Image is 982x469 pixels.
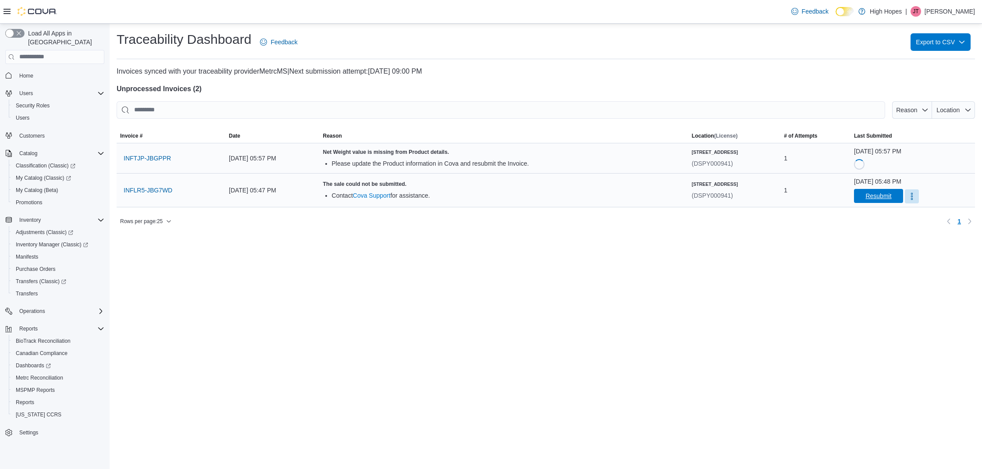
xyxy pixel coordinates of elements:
[12,197,104,208] span: Promotions
[905,6,907,17] p: |
[323,149,685,156] h5: Net Weight value is missing from Product details.
[12,227,77,238] a: Adjustments (Classic)
[16,215,104,225] span: Inventory
[12,160,79,171] a: Classification (Classic)
[124,154,171,163] span: INFTJP-JBGPPR
[12,239,92,250] a: Inventory Manager (Classic)
[12,409,65,420] a: [US_STATE] CCRS
[323,181,685,188] h5: The sale could not be submitted.
[692,181,738,188] h6: [STREET_ADDRESS]
[229,132,240,139] span: Date
[117,84,975,94] h4: Unprocessed Invoices ( 2 )
[16,387,55,394] span: MSPMP Reports
[2,305,108,317] button: Operations
[25,29,104,46] span: Load All Apps in [GEOGRAPHIC_DATA]
[12,360,104,371] span: Dashboards
[12,100,53,111] a: Security Roles
[12,336,104,346] span: BioTrack Reconciliation
[16,427,42,438] a: Settings
[16,266,56,273] span: Purchase Orders
[270,38,297,46] span: Feedback
[9,251,108,263] button: Manifests
[323,132,342,139] span: Reason
[12,348,71,359] a: Canadian Compliance
[19,132,45,139] span: Customers
[913,6,918,17] span: JT
[9,384,108,396] button: MSPMP Reports
[9,396,108,409] button: Reports
[692,132,738,139] span: Location (License)
[9,347,108,359] button: Canadian Compliance
[916,33,965,51] span: Export to CSV
[692,132,738,139] h5: Location
[12,252,42,262] a: Manifests
[16,362,51,369] span: Dashboards
[12,409,104,420] span: Washington CCRS
[12,264,59,274] a: Purchase Orders
[9,99,108,112] button: Security Roles
[892,101,932,119] button: Reason
[954,214,964,228] ul: Pagination for table:
[16,88,104,99] span: Users
[19,150,37,157] span: Catalog
[16,70,104,81] span: Home
[332,191,685,200] div: Contact for assistance.
[289,68,368,75] span: Next submission attempt:
[16,278,66,285] span: Transfers (Classic)
[12,288,104,299] span: Transfers
[12,397,104,408] span: Reports
[9,335,108,347] button: BioTrack Reconciliation
[19,325,38,332] span: Reports
[9,196,108,209] button: Promotions
[225,149,320,167] div: [DATE] 05:57 PM
[16,187,58,194] span: My Catalog (Beta)
[911,33,971,51] button: Export to CSV
[19,308,45,315] span: Operations
[9,226,108,238] a: Adjustments (Classic)
[16,131,48,141] a: Customers
[124,186,172,195] span: INFLR5-JBG7WD
[16,399,34,406] span: Reports
[905,189,919,203] button: More
[12,239,104,250] span: Inventory Manager (Classic)
[117,66,975,77] p: Invoices synced with your traceability provider MetrcMS | [DATE] 09:00 PM
[2,214,108,226] button: Inventory
[9,238,108,251] a: Inventory Manager (Classic)
[2,87,108,99] button: Users
[16,350,68,357] span: Canadian Compliance
[16,338,71,345] span: BioTrack Reconciliation
[836,7,854,16] input: Dark Mode
[2,323,108,335] button: Reports
[117,31,251,48] h1: Traceability Dashboard
[12,173,104,183] span: My Catalog (Classic)
[117,216,175,227] button: Rows per page:25
[925,6,975,17] p: [PERSON_NAME]
[5,66,104,462] nav: Complex example
[12,160,104,171] span: Classification (Classic)
[854,159,865,170] span: Loading
[12,276,104,287] span: Transfers (Classic)
[16,323,41,334] button: Reports
[12,385,104,395] span: MSPMP Reports
[784,132,817,139] span: # of Attempts
[225,181,320,199] div: [DATE] 05:47 PM
[12,197,46,208] a: Promotions
[692,149,738,156] h6: [STREET_ADDRESS]
[9,160,108,172] a: Classification (Classic)
[16,114,29,121] span: Users
[936,107,960,114] span: Location
[16,229,73,236] span: Adjustments (Classic)
[12,113,33,123] a: Users
[16,253,38,260] span: Manifests
[117,129,225,143] button: Invoice #
[12,385,58,395] a: MSPMP Reports
[714,133,738,139] span: (License)
[16,411,61,418] span: [US_STATE] CCRS
[19,429,38,436] span: Settings
[12,348,104,359] span: Canadian Compliance
[9,184,108,196] button: My Catalog (Beta)
[943,214,975,228] nav: Pagination for table:
[2,147,108,160] button: Catalog
[9,172,108,184] a: My Catalog (Classic)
